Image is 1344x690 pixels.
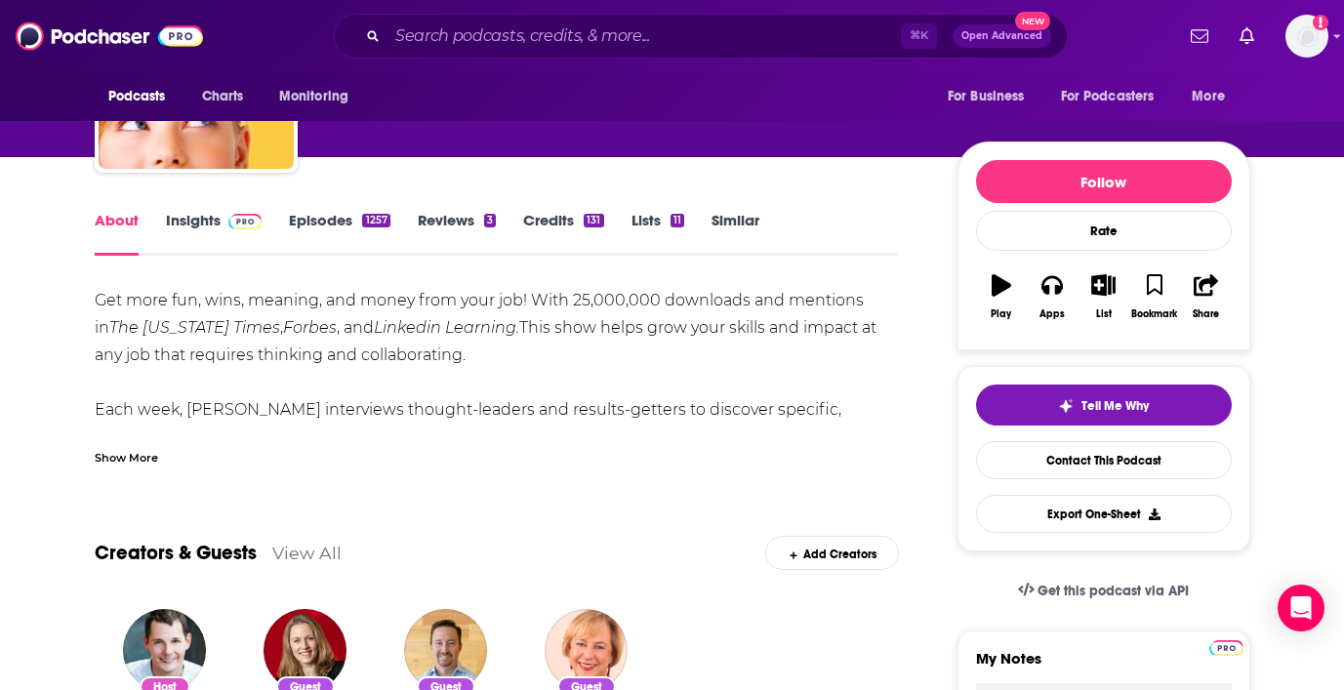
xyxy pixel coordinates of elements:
button: Share [1180,262,1231,332]
a: Pro website [1209,637,1243,656]
button: Follow [976,160,1232,203]
span: ⌘ K [901,23,937,49]
button: Apps [1027,262,1078,332]
button: Show profile menu [1285,15,1328,58]
a: Credits131 [523,211,603,256]
em: Linkedin Learning. [374,318,519,337]
span: Tell Me Why [1081,398,1149,414]
span: Monitoring [279,83,348,110]
img: Podchaser Pro [1209,640,1243,656]
div: Bookmark [1131,308,1177,320]
button: tell me why sparkleTell Me Why [976,385,1232,426]
button: Bookmark [1129,262,1180,332]
a: Creators & Guests [95,541,257,565]
div: 131 [584,214,603,227]
img: Podchaser Pro [228,214,263,229]
div: List [1096,308,1112,320]
img: tell me why sparkle [1058,398,1074,414]
span: New [1015,12,1050,30]
a: Reviews3 [418,211,496,256]
div: 11 [671,214,684,227]
button: open menu [934,78,1049,115]
button: open menu [1048,78,1183,115]
button: Open AdvancedNew [953,24,1051,48]
button: Play [976,262,1027,332]
em: Forbes [283,318,337,337]
a: Show notifications dropdown [1183,20,1216,53]
a: Show notifications dropdown [1232,20,1262,53]
a: Contact This Podcast [976,441,1232,479]
button: List [1078,262,1128,332]
svg: Add a profile image [1313,15,1328,30]
div: Share [1193,308,1219,320]
span: Logged in as addi44 [1285,15,1328,58]
label: My Notes [976,649,1232,683]
a: View All [272,543,342,563]
div: Search podcasts, credits, & more... [334,14,1068,59]
div: 3 [484,214,496,227]
button: open menu [95,78,191,115]
div: Get more fun, wins, meaning, and money from your job! With 25,000,000 downloads and mentions in ,... [95,287,900,615]
a: Lists11 [631,211,684,256]
div: Rate [976,211,1232,251]
div: Open Intercom Messenger [1278,585,1324,631]
input: Search podcasts, credits, & more... [387,20,901,52]
span: For Podcasters [1061,83,1155,110]
div: Add Creators [765,536,899,570]
a: Get this podcast via API [1002,567,1205,615]
a: About [95,211,139,256]
a: Episodes1257 [289,211,389,256]
button: open menu [265,78,374,115]
button: open menu [1178,78,1249,115]
img: User Profile [1285,15,1328,58]
em: The [US_STATE] Times [109,318,280,337]
button: Export One-Sheet [976,495,1232,533]
div: 1257 [362,214,389,227]
div: Apps [1039,308,1065,320]
a: InsightsPodchaser Pro [166,211,263,256]
a: Charts [189,78,256,115]
span: Charts [202,83,244,110]
div: Play [991,308,1011,320]
span: More [1192,83,1225,110]
span: Podcasts [108,83,166,110]
a: Similar [712,211,759,256]
span: For Business [948,83,1025,110]
img: Podchaser - Follow, Share and Rate Podcasts [16,18,203,55]
span: Get this podcast via API [1038,583,1189,599]
span: Open Advanced [961,31,1042,41]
